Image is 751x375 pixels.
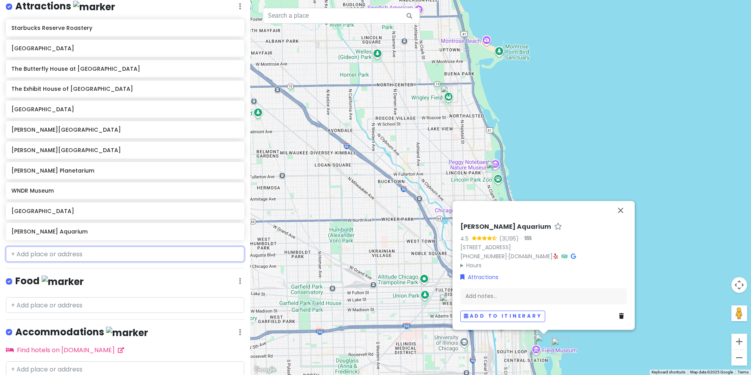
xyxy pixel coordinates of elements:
[460,311,545,322] button: Add to itinerary
[738,370,749,374] a: Terms
[460,234,472,243] div: 4.5
[11,147,239,154] h6: [PERSON_NAME][GEOGRAPHIC_DATA]
[11,167,239,174] h6: [PERSON_NAME] Planetarium
[611,201,630,220] button: Close
[731,305,747,321] button: Drag Pegman onto the map to open Street View
[499,234,519,243] div: (31,195)
[460,223,551,231] h6: [PERSON_NAME] Aquarium
[11,85,239,92] h6: The Exhibit House of [GEOGRAPHIC_DATA]
[731,350,747,366] button: Zoom out
[561,254,568,259] i: Tripadvisor
[11,45,239,52] h6: [GEOGRAPHIC_DATA]
[460,261,627,270] summary: Hours
[460,273,498,281] a: Attractions
[263,8,420,24] input: Search a place
[73,1,115,13] img: marker
[11,24,239,31] h6: Starbucks Reserve Roastery
[532,331,555,355] div: Shedd Aquarium
[11,106,239,113] h6: [GEOGRAPHIC_DATA]
[11,208,239,215] h6: [GEOGRAPHIC_DATA]
[436,291,460,314] div: WNDR Museum
[508,252,553,260] a: [DOMAIN_NAME]
[11,126,239,133] h6: [PERSON_NAME][GEOGRAPHIC_DATA]
[690,370,733,374] span: Map data ©2025 Google
[519,235,531,243] div: ·
[11,65,239,72] h6: The Butterfly House at [GEOGRAPHIC_DATA]
[11,228,239,235] h6: [PERSON_NAME] Aquarium
[460,288,627,305] div: Add notes...
[6,297,244,313] input: + Add place or address
[731,277,747,293] button: Map camera controls
[252,365,278,375] img: Google
[252,365,278,375] a: Open this area in Google Maps (opens a new window)
[15,275,84,288] h4: Food
[6,346,124,355] a: Find hotels on [DOMAIN_NAME]
[548,335,572,358] div: Adler Planetarium
[731,334,747,349] button: Zoom in
[42,276,84,288] img: marker
[554,223,562,231] a: Star place
[460,243,511,251] a: [STREET_ADDRESS]
[106,327,148,339] img: marker
[484,158,507,181] div: Lincoln Park Conservatory
[571,254,576,259] i: Google Maps
[15,326,148,339] h4: Accommodations
[6,246,244,262] input: + Add place or address
[438,82,461,106] div: Wrigley Field
[619,312,627,321] a: Delete place
[652,369,685,375] button: Keyboard shortcuts
[460,252,507,260] a: [PHONE_NUMBER]
[460,223,627,270] div: · ·
[11,187,239,194] h6: WNDR Museum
